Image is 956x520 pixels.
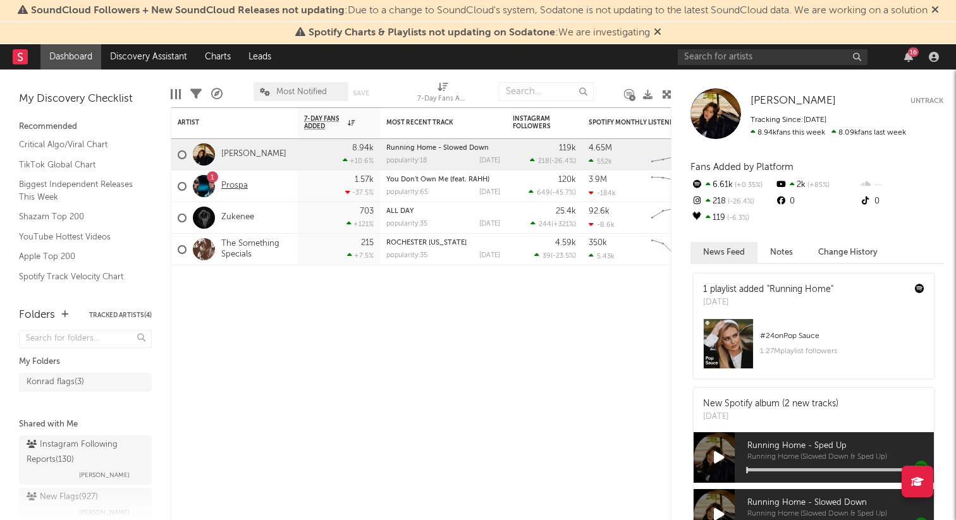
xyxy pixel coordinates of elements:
[479,189,500,196] div: [DATE]
[417,92,468,107] div: 7-Day Fans Added (7-Day Fans Added)
[694,318,934,378] a: #24onPop Sauce1.27Mplaylist followers
[757,242,806,263] button: Notes
[806,182,830,189] span: +85 %
[538,158,549,165] span: 218
[751,129,906,136] span: 8.09k fans last week
[479,157,500,164] div: [DATE]
[345,188,374,197] div: -37.5 %
[19,158,139,172] a: TikTok Global Chart
[221,239,291,260] a: The Something Specials
[747,495,934,511] span: Running Home - Slowed Down
[751,95,836,107] a: [PERSON_NAME]
[690,177,775,193] div: 6.61k
[726,198,754,205] span: -26.4 %
[725,215,749,222] span: -6.3 %
[386,252,427,259] div: popularity: 35
[747,438,934,454] span: Running Home - Sped Up
[556,207,576,215] div: 25.4k
[276,88,327,96] span: Most Notified
[386,176,489,183] a: You Don't Own Me (feat. RAHH)
[646,202,702,234] svg: Chart title
[171,76,181,112] div: Edit Columns
[361,239,374,247] div: 215
[931,6,939,16] span: Dismiss
[654,28,661,38] span: Dismiss
[479,252,500,259] div: [DATE]
[190,76,202,112] div: Filters
[386,189,428,196] div: popularity: 65
[751,116,826,124] span: Tracking Since: [DATE]
[386,208,414,215] a: ALL DAY
[767,285,833,294] a: "Running Home"
[529,188,576,197] div: ( )
[703,283,833,296] div: 1 playlist added
[79,505,130,520] span: [PERSON_NAME]
[386,145,500,152] div: Running Home - Slowed Down
[31,6,928,16] span: : Due to a change to SoundCloud's system, Sodatone is not updating to the latest SoundCloud data....
[19,178,139,203] a: Biggest Independent Releases This Week
[733,182,763,189] span: +0.35 %
[360,207,374,215] div: 703
[908,47,919,57] div: 16
[101,44,196,70] a: Discovery Assistant
[386,208,500,215] div: ALL DAY
[479,221,500,227] div: [DATE]
[555,239,576,247] div: 4.59k
[386,221,427,227] div: popularity: 35
[346,220,374,228] div: +121 %
[751,95,836,106] span: [PERSON_NAME]
[211,76,223,112] div: A&R Pipeline
[530,157,576,165] div: ( )
[89,312,152,318] button: Tracked Artists(4)
[19,270,139,284] a: Spotify Track Velocity Chart
[19,138,139,152] a: Critical Algo/Viral Chart
[19,330,152,348] input: Search for folders...
[553,253,574,260] span: -23.5 %
[534,251,576,260] div: ( )
[552,190,574,197] span: -45.7 %
[386,157,427,164] div: popularity: 18
[806,242,890,263] button: Change History
[589,157,612,166] div: 552k
[553,221,574,228] span: +321 %
[589,239,607,247] div: 350k
[678,49,867,65] input: Search for artists
[530,220,576,228] div: ( )
[539,221,551,228] span: 244
[386,119,481,126] div: Most Recent Track
[537,190,550,197] span: 649
[19,373,152,392] a: Konrad flags(3)
[589,144,612,152] div: 4.65M
[386,239,467,246] a: ROCHESTER [US_STATE]
[690,210,775,226] div: 119
[19,417,152,432] div: Shared with Me
[589,252,615,260] div: 5.43k
[747,511,934,518] span: Running Home (Slowed Down & Sped Up)
[859,193,943,210] div: 0
[353,90,369,97] button: Save
[760,329,924,344] div: # 24 on Pop Sauce
[240,44,280,70] a: Leads
[221,181,248,191] a: Prospa
[703,296,833,309] div: [DATE]
[558,176,576,184] div: 120k
[690,162,794,172] span: Fans Added by Platform
[751,129,825,136] span: 8.94k fans this week
[646,171,702,202] svg: Chart title
[19,230,139,244] a: YouTube Hottest Videos
[542,253,551,260] span: 39
[910,95,943,107] button: Untrack
[703,411,838,423] div: [DATE]
[304,115,345,130] span: 7-Day Fans Added
[79,468,130,483] span: [PERSON_NAME]
[27,490,98,505] div: New Flags ( 927 )
[551,158,574,165] span: -26.4 %
[343,157,374,165] div: +10.6 %
[904,52,913,62] button: 16
[386,239,500,246] div: ROCHESTER NEW YORK
[386,176,500,183] div: You Don't Own Me (feat. RAHH)
[309,28,650,38] span: : We are investigating
[589,119,683,126] div: Spotify Monthly Listeners
[589,221,615,229] div: -8.6k
[747,454,934,461] span: Running Home (Slowed Down & Sped Up)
